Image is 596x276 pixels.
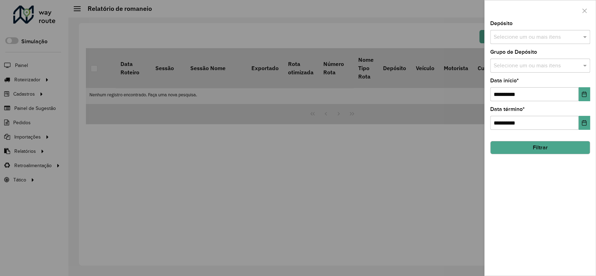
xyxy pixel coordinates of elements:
label: Data início [490,76,519,85]
label: Data término [490,105,525,113]
label: Grupo de Depósito [490,48,537,56]
button: Choose Date [579,116,590,130]
button: Filtrar [490,141,590,154]
button: Choose Date [579,87,590,101]
label: Depósito [490,19,513,28]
